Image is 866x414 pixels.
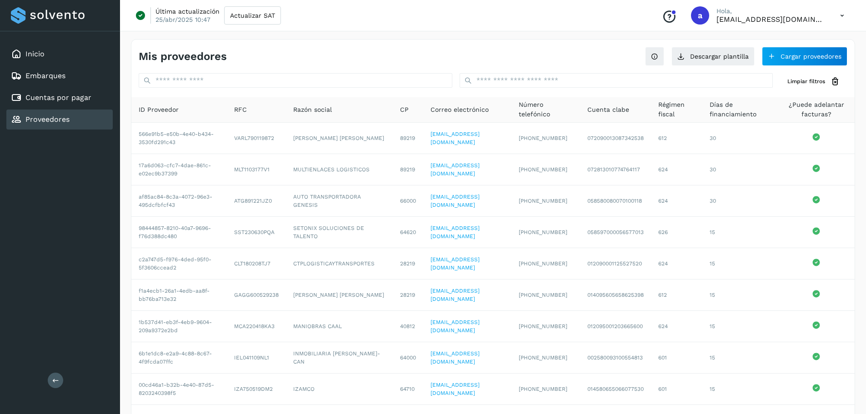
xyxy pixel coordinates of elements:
[430,288,480,302] a: [EMAIL_ADDRESS][DOMAIN_NAME]
[230,12,275,19] span: Actualizar SAT
[580,154,651,185] td: 072813010774764117
[787,77,825,85] span: Limpiar filtros
[25,71,65,80] a: Embarques
[139,105,179,115] span: ID Proveedor
[131,279,227,311] td: f1a4ecb1-26a1-4edb-aa8f-bb76ba713e32
[580,123,651,154] td: 072090013087342538
[6,44,113,64] div: Inicio
[6,66,113,86] div: Embarques
[651,123,702,154] td: 612
[286,185,392,217] td: AUTO TRANSPORTADORA GENESIS
[155,15,210,24] p: 25/abr/2025 10:47
[234,105,247,115] span: RFC
[651,374,702,405] td: 601
[430,162,480,177] a: [EMAIL_ADDRESS][DOMAIN_NAME]
[224,6,281,25] button: Actualizar SAT
[519,323,567,329] span: [PHONE_NUMBER]
[227,342,286,374] td: IEL041109NL1
[286,154,392,185] td: MULTIENLACES LOGISTICOS
[430,105,489,115] span: Correo electrónico
[227,185,286,217] td: ATG891221JZ0
[702,248,778,279] td: 15
[286,248,392,279] td: CTPLOGISTICAYTRANSPORTES
[430,194,480,208] a: [EMAIL_ADDRESS][DOMAIN_NAME]
[25,93,91,102] a: Cuentas por pagar
[227,248,286,279] td: CLT180208TJ7
[702,342,778,374] td: 15
[25,115,70,124] a: Proveedores
[430,131,480,145] a: [EMAIL_ADDRESS][DOMAIN_NAME]
[227,217,286,248] td: SST230630PQA
[131,342,227,374] td: 6b1e1dc8-e2a9-4c88-8c67-4f9fcda07ffc
[519,229,567,235] span: [PHONE_NUMBER]
[780,73,847,90] button: Limpiar filtros
[519,292,567,298] span: [PHONE_NUMBER]
[393,123,423,154] td: 89219
[393,185,423,217] td: 66000
[519,386,567,392] span: [PHONE_NUMBER]
[131,154,227,185] td: 17a6d063-cfc7-4dae-861c-e02ec9b37399
[519,100,573,119] span: Número telefónico
[293,105,332,115] span: Razón social
[651,248,702,279] td: 624
[131,374,227,405] td: 00cd46a1-b32b-4e40-87d5-8203240398f5
[286,311,392,342] td: MANIOBRAS CAAL
[393,217,423,248] td: 64620
[519,354,567,361] span: [PHONE_NUMBER]
[716,7,826,15] p: Hola,
[580,185,651,217] td: 058580080070100118
[139,50,227,63] h4: Mis proveedores
[430,382,480,396] a: [EMAIL_ADDRESS][DOMAIN_NAME]
[286,217,392,248] td: SETONIX SOLUCIONES DE TALENTO
[762,47,847,66] button: Cargar proveedores
[785,100,847,119] span: ¿Puede adelantar facturas?
[587,105,629,115] span: Cuenta clabe
[286,374,392,405] td: IZAMCO
[651,279,702,311] td: 612
[430,225,480,239] a: [EMAIL_ADDRESS][DOMAIN_NAME]
[393,342,423,374] td: 64000
[702,279,778,311] td: 15
[393,374,423,405] td: 64710
[131,123,227,154] td: 566e91b5-e50b-4e40-b434-3530fd291c43
[286,123,392,154] td: [PERSON_NAME] [PERSON_NAME]
[702,217,778,248] td: 15
[519,166,567,173] span: [PHONE_NUMBER]
[651,154,702,185] td: 624
[430,350,480,365] a: [EMAIL_ADDRESS][DOMAIN_NAME]
[286,342,392,374] td: INMOBILIARIA [PERSON_NAME]-CAN
[651,185,702,217] td: 624
[519,198,567,204] span: [PHONE_NUMBER]
[702,154,778,185] td: 30
[393,279,423,311] td: 28219
[580,248,651,279] td: 012090001125527520
[702,185,778,217] td: 30
[393,311,423,342] td: 40812
[393,154,423,185] td: 89219
[671,47,755,66] button: Descargar plantilla
[651,217,702,248] td: 626
[227,374,286,405] td: IZA750519DM2
[710,100,771,119] span: Días de financiamiento
[430,256,480,271] a: [EMAIL_ADDRESS][DOMAIN_NAME]
[6,88,113,108] div: Cuentas por pagar
[651,311,702,342] td: 624
[227,154,286,185] td: MLT1103177V1
[651,342,702,374] td: 601
[580,311,651,342] td: 012095001203665600
[716,15,826,24] p: administracion@aplogistica.com
[580,217,651,248] td: 058597000056577013
[702,123,778,154] td: 30
[580,342,651,374] td: 002580093100554813
[227,123,286,154] td: VARL790119872
[519,135,567,141] span: [PHONE_NUMBER]
[580,374,651,405] td: 014580655066077530
[131,217,227,248] td: 98444857-8210-40a7-9696-f76d388dc480
[519,260,567,267] span: [PHONE_NUMBER]
[430,319,480,334] a: [EMAIL_ADDRESS][DOMAIN_NAME]
[25,50,45,58] a: Inicio
[6,110,113,130] div: Proveedores
[227,311,286,342] td: MCA220418KA3
[580,279,651,311] td: 014095605658625398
